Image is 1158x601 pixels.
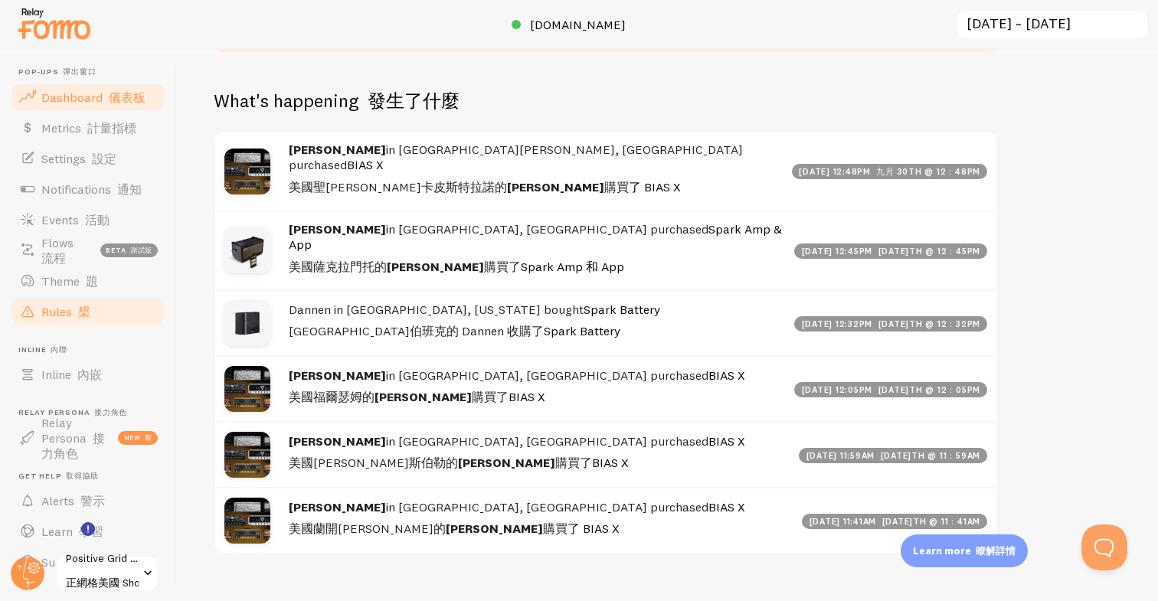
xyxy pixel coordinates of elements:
[881,450,981,461] font: [DATE]TH @ 11：59AM
[9,174,167,204] a: Notifications 通知
[375,389,472,404] strong: [PERSON_NAME]
[882,516,981,527] font: [DATE]TH @ 11：41AM
[9,143,167,174] a: Settings 設定
[9,485,167,516] a: Alerts 警示
[289,389,545,404] font: 美國福爾瑟姆的 購買了
[9,235,167,266] a: Flows 流程 beta 測試版
[544,323,620,338] a: Spark Battery
[289,521,620,536] font: 美國蘭開[PERSON_NAME]的 購買
[289,221,386,237] strong: [PERSON_NAME]
[876,166,980,177] font: 九月 30TH @ 12：48PM
[708,433,745,449] a: BIAS X
[9,296,167,327] a: Rules 槼
[289,367,785,411] h4: in [GEOGRAPHIC_DATA], [GEOGRAPHIC_DATA] purchased
[289,433,790,477] h4: in [GEOGRAPHIC_DATA], [GEOGRAPHIC_DATA] purchased
[9,113,167,143] a: Metrics 計量指標
[145,433,152,442] font: 新
[289,142,386,157] strong: [PERSON_NAME]
[86,273,98,289] font: 題
[289,455,629,470] font: 美國[PERSON_NAME]斯伯勒的 購買了
[41,304,90,319] span: Rules
[289,499,386,514] strong: [PERSON_NAME]
[9,266,167,296] a: Theme 題
[18,345,167,355] span: Inline
[794,243,987,259] div: [DATE] 12:45pm
[507,179,604,194] strong: [PERSON_NAME]
[92,151,116,166] font: 設定
[18,408,167,418] span: Relay Persona
[1081,524,1127,570] iframe: Help Scout Beacon - Open
[708,367,745,383] a: BIAS X
[976,544,1016,557] font: 瞭解詳情
[66,549,139,598] span: Positive Grid US Shopify
[802,514,987,529] div: [DATE] 11:41am
[368,89,460,112] font: 發生了什麼
[9,359,167,390] a: Inline 內嵌
[708,499,745,514] a: BIAS X
[118,431,158,445] span: new
[289,221,782,253] a: Spark Amp & App
[289,221,785,281] h4: in [GEOGRAPHIC_DATA], [GEOGRAPHIC_DATA] purchased
[41,235,91,266] span: Flows
[94,407,127,417] font: 接力角色
[901,534,1028,567] div: Learn more
[9,204,167,235] a: Events 活動
[41,415,109,461] span: Relay Persona
[41,90,146,105] span: Dashboard
[41,181,142,197] span: Notifications
[18,67,167,77] span: Pop-ups
[9,423,167,453] a: Relay Persona 接力角色 new 新
[41,212,110,227] span: Events
[87,120,136,136] font: 計量指標
[509,389,545,404] a: BIAS X
[80,493,105,508] font: 警示
[289,367,386,383] strong: [PERSON_NAME]
[77,367,102,382] font: 內嵌
[18,472,167,482] span: Get Help
[100,243,159,257] span: beta
[63,67,96,77] font: 彈出窗口
[446,521,543,536] strong: [PERSON_NAME]
[521,259,624,274] a: Spark Amp 和 App
[592,455,629,470] a: BIAS X
[9,547,167,577] a: Support 撐
[289,179,681,194] font: 美國聖[PERSON_NAME]卡皮斯特拉諾的 購買
[41,524,103,539] span: Learn
[41,554,105,570] span: Support
[109,90,146,105] font: 儀表板
[41,430,105,461] font: 接力角色
[878,318,981,329] font: [DATE]TH @ 12：32PM
[130,246,152,254] font: 測試版
[85,212,110,227] font: 活動
[79,524,103,539] font: 學習
[214,89,460,113] h2: What's happening
[792,164,988,179] div: [DATE] 12:48pm
[799,448,987,463] div: [DATE] 11:59am
[81,522,95,536] svg: <p>Watch New Feature Tutorials!</p>
[41,151,116,166] span: Settings
[794,382,987,397] div: [DATE] 12:05pm
[41,120,136,136] span: Metrics
[289,142,783,201] h4: in [GEOGRAPHIC_DATA][PERSON_NAME], [GEOGRAPHIC_DATA] purchased
[289,433,386,449] strong: [PERSON_NAME]
[16,4,93,43] img: fomo-relay-logo-orange.svg
[117,181,142,197] font: 通知
[41,367,102,382] span: Inline
[41,250,66,266] font: 流程
[629,179,681,194] a: 了 BIAS X
[794,316,987,332] div: [DATE] 12:32pm
[9,82,167,113] a: Dashboard 儀表板
[289,259,624,274] font: 美國薩克拉門托的 購買了
[66,471,99,481] font: 取得協助
[66,576,158,590] font: 正網格美國 Shopify
[289,302,785,345] h4: Dannen in [GEOGRAPHIC_DATA], [US_STATE] bought
[387,259,484,274] strong: [PERSON_NAME]
[289,499,793,543] h4: in [GEOGRAPHIC_DATA], [GEOGRAPHIC_DATA] purchased
[347,157,384,172] a: BIAS X
[41,273,98,289] span: Theme
[458,455,555,470] strong: [PERSON_NAME]
[913,544,1016,558] p: Learn more
[878,384,981,395] font: [DATE]TH @ 12：05PM
[9,516,167,547] a: Learn 學習
[878,246,981,256] font: [DATE]TH @ 12：45PM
